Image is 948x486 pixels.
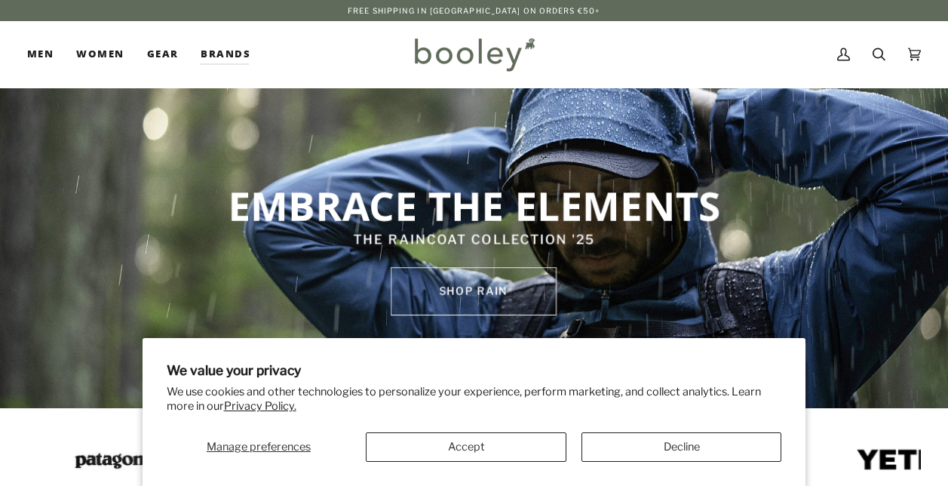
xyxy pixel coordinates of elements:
a: Gear [136,21,190,88]
span: Men [27,47,54,62]
img: Booley [408,32,540,76]
span: Manage preferences [207,440,311,454]
a: Brands [189,21,262,88]
span: Gear [147,47,179,62]
h2: We value your privacy [167,362,782,378]
a: Men [27,21,65,88]
p: We use cookies and other technologies to personalize your experience, perform marketing, and coll... [167,385,782,414]
p: THE RAINCOAT COLLECTION '25 [202,230,747,250]
button: Decline [581,432,782,462]
a: Privacy Policy. [224,399,296,413]
a: SHOP rain [391,267,557,315]
button: Manage preferences [167,432,351,462]
button: Accept [366,432,566,462]
p: Free Shipping in [GEOGRAPHIC_DATA] on Orders €50+ [348,5,600,17]
span: Brands [201,47,250,62]
a: Women [65,21,135,88]
span: Women [76,47,124,62]
p: EMBRACE THE ELEMENTS [202,180,747,230]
